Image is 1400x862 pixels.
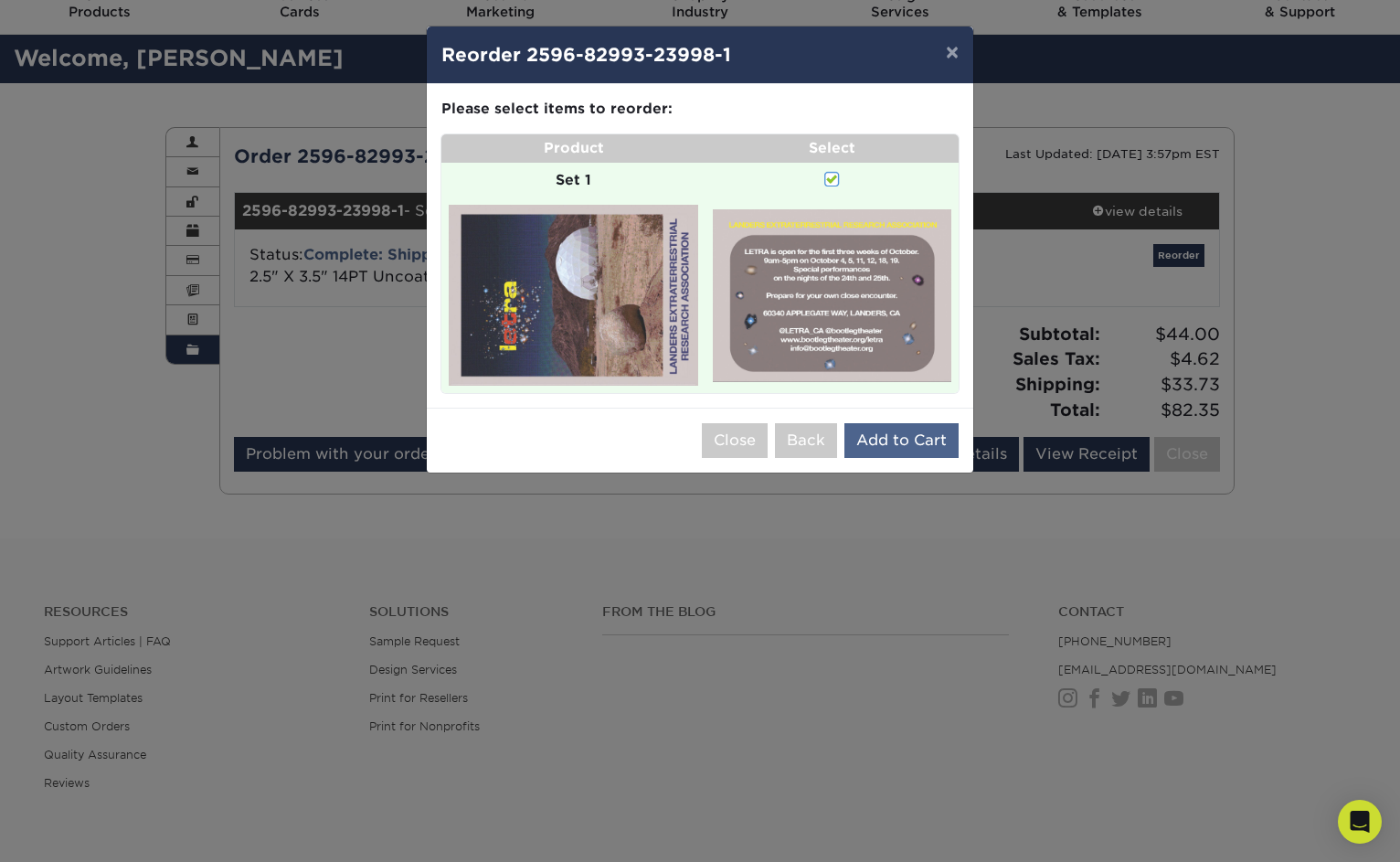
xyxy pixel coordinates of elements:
[702,423,768,458] button: Close
[775,423,837,458] button: Back
[556,171,591,188] strong: Set 1
[441,100,673,117] strong: Please select items to reorder:
[713,209,951,382] img: primo-5482-68c1d8116adc6
[844,423,959,458] button: Add to Cart
[441,41,959,69] h4: Reorder 2596-82993-23998-1
[1338,800,1382,844] div: Open Intercom Messenger
[449,205,698,386] img: 1783e702-b5b3-4069-8d65-2a0d6e2b5b6e.jpg
[809,139,855,156] strong: Select
[931,27,973,78] button: ×
[544,139,604,156] strong: Product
